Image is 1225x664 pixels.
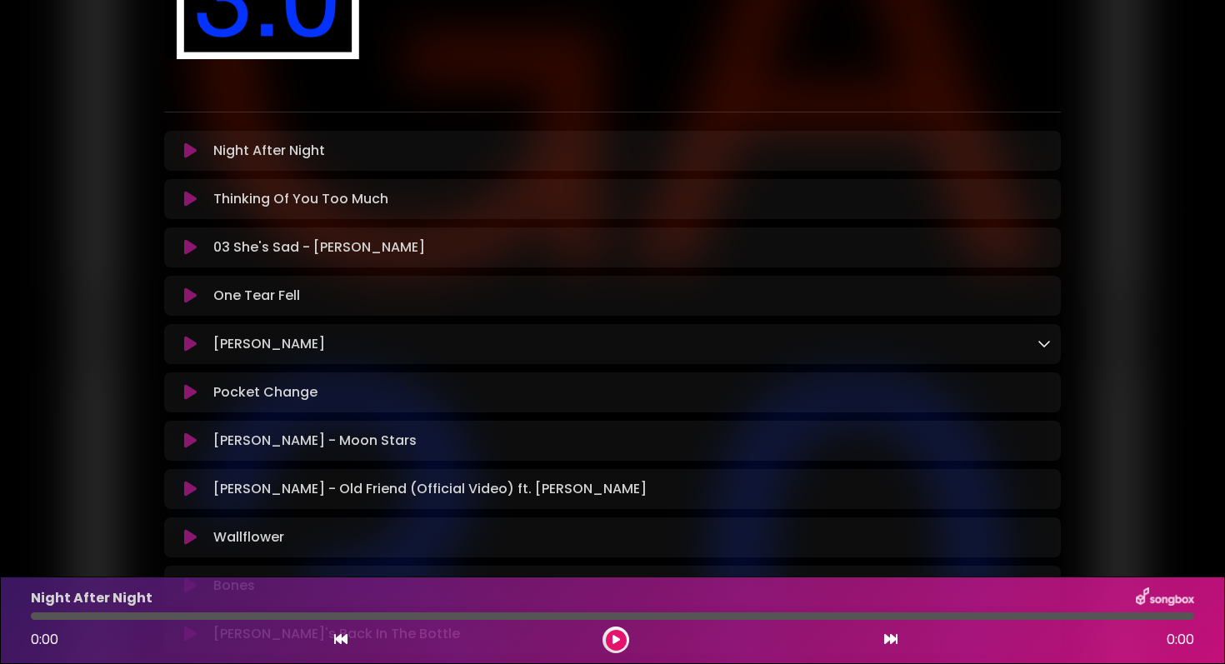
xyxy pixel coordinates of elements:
[31,588,152,608] p: Night After Night
[213,334,325,354] p: [PERSON_NAME]
[213,286,300,306] p: One Tear Fell
[213,189,388,209] p: Thinking Of You Too Much
[1136,587,1194,609] img: songbox-logo-white.png
[213,237,425,257] p: 03 She's Sad - [PERSON_NAME]
[213,141,325,161] p: Night After Night
[213,382,317,402] p: Pocket Change
[1167,630,1194,650] span: 0:00
[213,527,284,547] p: Wallflower
[213,431,417,451] p: [PERSON_NAME] - Moon Stars
[213,576,255,596] p: Bones
[31,630,58,649] span: 0:00
[213,479,647,499] p: [PERSON_NAME] - Old Friend (Official Video) ft. [PERSON_NAME]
